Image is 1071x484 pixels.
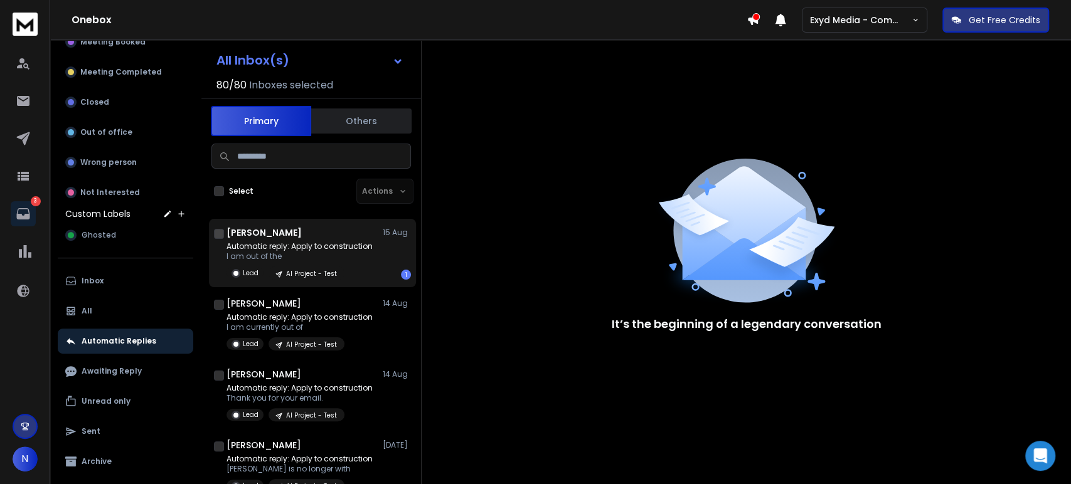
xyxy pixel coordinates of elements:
button: Not Interested [58,180,193,205]
button: Out of office [58,120,193,145]
p: Closed [80,97,109,107]
p: Archive [82,456,112,466]
button: N [13,446,38,471]
h1: [PERSON_NAME] [226,226,302,239]
h3: Inboxes selected [249,78,333,93]
h3: Custom Labels [65,208,131,220]
p: 14 Aug [383,369,411,379]
h1: All Inbox(s) [216,54,289,66]
p: I am currently out of [226,322,373,332]
p: Not Interested [80,187,140,197]
label: Select [229,186,253,196]
button: Sent [58,419,193,444]
span: Ghosted [82,230,116,240]
p: 3 [31,196,41,206]
p: It’s the beginning of a legendary conversation [612,315,882,333]
p: Automatic reply: Apply to construction [226,454,373,464]
p: Meeting Completed [80,67,162,77]
p: Lead [243,268,258,278]
p: Out of office [80,127,132,137]
p: Automatic reply: Apply to construction [226,383,373,393]
button: Archive [58,449,193,474]
button: All [58,298,193,324]
p: Get Free Credits [969,14,1040,26]
p: AI Project - Test [286,411,337,420]
div: 1 [401,270,411,280]
button: Ghosted [58,223,193,248]
div: Open Intercom Messenger [1025,441,1055,471]
p: Sent [82,426,100,436]
p: Unread only [82,396,131,406]
p: AI Project - Test [286,269,337,278]
p: All [82,306,92,316]
p: [PERSON_NAME] is no longer with [226,464,373,474]
p: 14 Aug [383,298,411,308]
a: 3 [11,201,36,226]
img: logo [13,13,38,36]
h1: Onebox [72,13,747,28]
p: Awaiting Reply [82,366,142,376]
p: Lead [243,410,258,419]
p: Automatic reply: Apply to construction [226,241,373,251]
button: Meeting Completed [58,60,193,85]
h1: [PERSON_NAME] [226,368,301,381]
button: Meeting Booked [58,29,193,55]
p: Thank you for your email. [226,393,373,403]
span: 80 / 80 [216,78,247,93]
h1: [PERSON_NAME] [226,297,301,310]
button: Unread only [58,389,193,414]
button: Closed [58,90,193,115]
p: I am out of the [226,251,373,261]
p: Inbox [82,276,104,286]
p: Lead [243,339,258,349]
button: Inbox [58,268,193,293]
p: 15 Aug [383,228,411,238]
button: All Inbox(s) [206,48,413,73]
button: Get Free Credits [942,8,1049,33]
p: Automatic reply: Apply to construction [226,312,373,322]
p: Meeting Booked [80,37,146,47]
p: [DATE] [383,440,411,450]
button: Primary [211,106,311,136]
button: Others [311,107,412,135]
h1: [PERSON_NAME] [226,439,301,451]
p: Wrong person [80,157,137,167]
p: Exyd Media - Commercial Cleaning [810,14,912,26]
p: Automatic Replies [82,336,156,346]
button: Awaiting Reply [58,359,193,384]
p: AI Project - Test [286,340,337,349]
button: Automatic Replies [58,329,193,354]
button: Wrong person [58,150,193,175]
